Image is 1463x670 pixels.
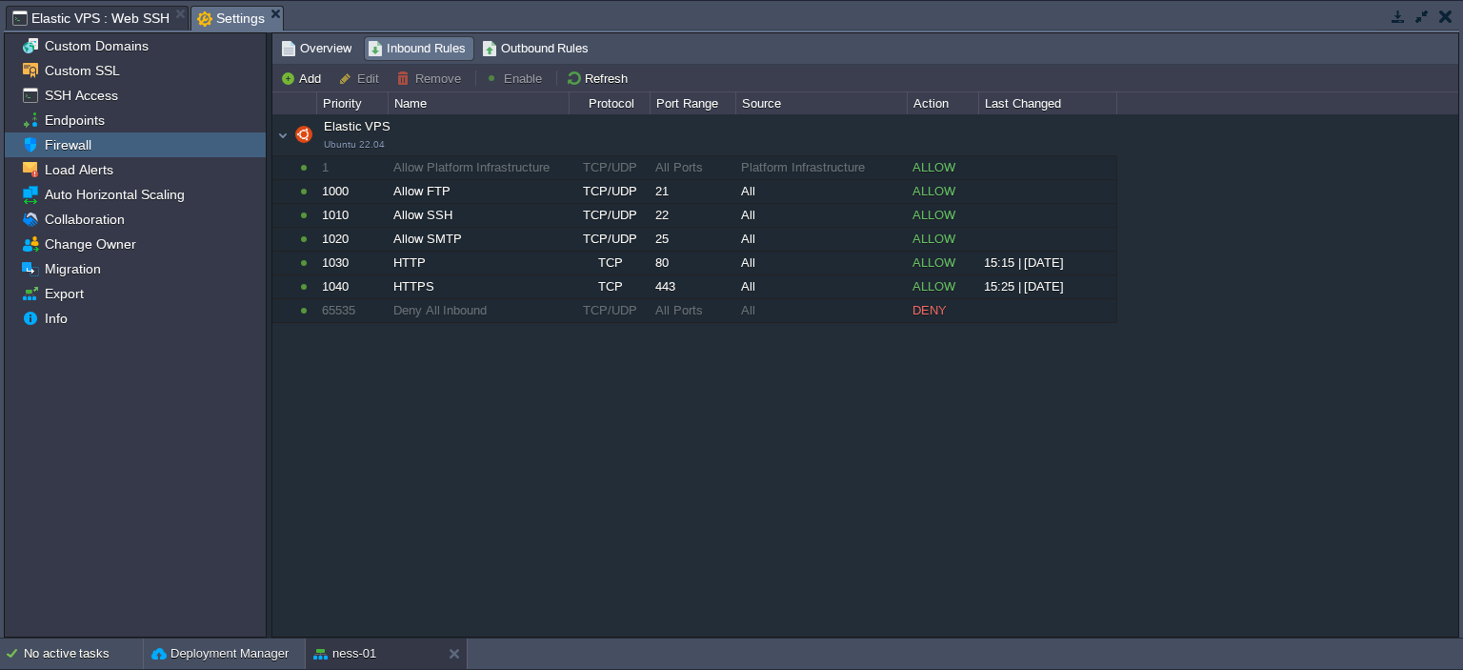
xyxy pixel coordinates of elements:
[570,275,649,298] div: TCP
[317,180,387,203] div: 1000
[41,112,108,129] a: Endpoints
[651,228,734,251] div: 25
[197,7,265,30] span: Settings
[317,228,387,251] div: 1020
[151,644,289,663] button: Deployment Manager
[280,70,327,87] button: Add
[41,136,94,153] a: Firewall
[41,37,151,54] a: Custom Domains
[281,38,351,59] span: Overview
[317,275,387,298] div: 1040
[736,156,906,179] div: Platform Infrastructure
[389,252,568,274] div: HTTP
[570,299,649,322] div: TCP/UDP
[41,260,104,277] a: Migration
[41,87,121,104] a: SSH Access
[908,204,977,227] div: ALLOW
[389,180,568,203] div: Allow FTP
[389,156,568,179] div: Allow Platform Infrastructure
[293,119,391,151] span: Elastic VPS
[736,299,906,322] div: All
[317,252,387,274] div: 1030
[566,70,633,87] button: Refresh
[651,252,734,274] div: 80
[41,186,188,203] a: Auto Horizontal Scaling
[979,275,1115,298] div: 15:25 | [DATE]
[368,38,466,59] span: Inbound Rules
[12,7,170,30] span: Elastic VPS : Web SSH
[338,70,385,87] button: Edit
[389,228,568,251] div: Allow SMTP
[909,92,978,114] div: Action
[571,92,650,114] div: Protocol
[324,139,385,150] span: Ubuntu 22.04
[736,228,906,251] div: All
[570,252,649,274] div: TCP
[736,275,906,298] div: All
[737,92,907,114] div: Source
[908,156,977,179] div: ALLOW
[651,275,734,298] div: 443
[41,211,128,228] a: Collaboration
[390,92,569,114] div: Name
[908,252,977,274] div: ALLOW
[389,299,568,322] div: Deny All Inbound
[317,156,387,179] div: 1
[318,92,388,114] div: Priority
[908,299,977,322] div: DENY
[736,252,906,274] div: All
[651,204,734,227] div: 22
[908,228,977,251] div: ALLOW
[389,275,568,298] div: HTTPS
[651,180,734,203] div: 21
[41,62,123,79] a: Custom SSL
[570,156,649,179] div: TCP/UDP
[980,92,1116,114] div: Last Changed
[485,70,548,87] button: Enable
[396,70,467,87] button: Remove
[736,204,906,227] div: All
[979,252,1115,274] div: 15:15 | [DATE]
[482,38,590,59] span: Outbound Rules
[313,644,376,663] button: ness-01
[736,180,906,203] div: All
[651,299,734,322] div: All Ports
[389,204,568,227] div: Allow SSH
[908,275,977,298] div: ALLOW
[570,204,649,227] div: TCP/UDP
[651,92,735,114] div: Port Range
[570,180,649,203] div: TCP/UDP
[317,204,387,227] div: 1010
[651,156,734,179] div: All Ports
[908,180,977,203] div: ALLOW
[41,235,139,253] a: Change Owner
[41,161,116,178] a: Load Alerts
[41,310,70,327] a: Info
[317,299,387,322] div: 65535
[41,285,87,302] a: Export
[570,228,649,251] div: TCP/UDP
[24,639,143,669] div: No active tasks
